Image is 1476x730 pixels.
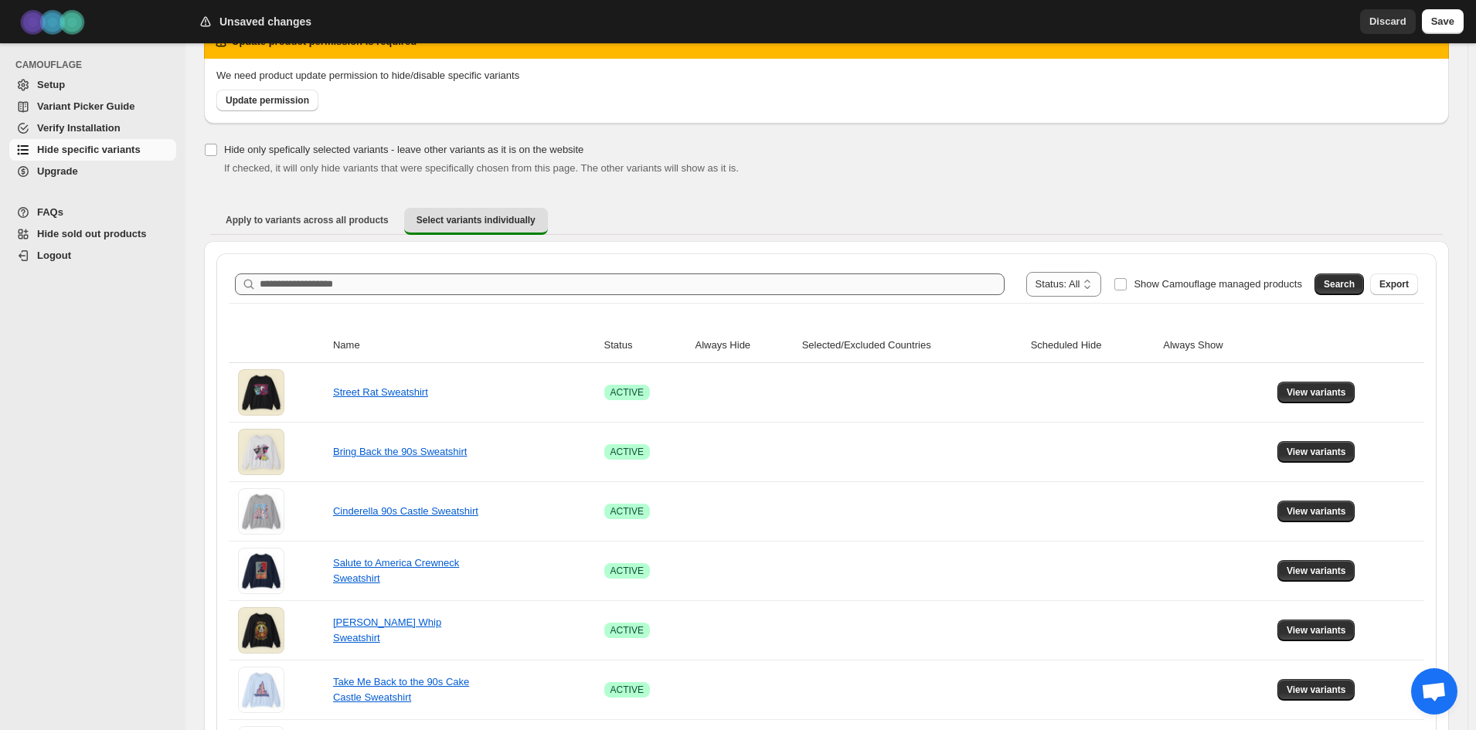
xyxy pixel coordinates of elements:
[219,14,311,29] h2: Unsaved changes
[610,624,644,637] span: ACTIVE
[333,446,467,457] a: Bring Back the 90s Sweatshirt
[417,214,536,226] span: Select variants individually
[224,144,583,155] span: Hide only spefically selected variants - leave other variants as it is on the website
[1277,441,1355,463] button: View variants
[1422,9,1464,34] button: Save
[37,250,71,261] span: Logout
[333,505,478,517] a: Cinderella 90s Castle Sweatshirt
[1360,9,1416,34] button: Discard
[610,505,644,518] span: ACTIVE
[1287,386,1346,399] span: View variants
[15,59,178,71] span: CAMOUFLAGE
[9,96,176,117] a: Variant Picker Guide
[600,328,691,363] th: Status
[1287,446,1346,458] span: View variants
[216,90,318,111] a: Update permission
[37,144,141,155] span: Hide specific variants
[9,245,176,267] a: Logout
[328,328,600,363] th: Name
[610,565,644,577] span: ACTIVE
[1431,14,1454,29] span: Save
[333,616,441,643] a: [PERSON_NAME] Whip Sweatshirt
[1287,505,1346,518] span: View variants
[238,548,284,594] img: Salute to America Crewneck Sweatshirt
[226,94,309,107] span: Update permission
[1370,273,1418,295] button: Export
[404,208,548,235] button: Select variants individually
[610,386,644,399] span: ACTIVE
[9,202,176,223] a: FAQs
[37,100,134,112] span: Variant Picker Guide
[226,214,389,226] span: Apply to variants across all products
[1026,328,1159,363] th: Scheduled Hide
[691,328,798,363] th: Always Hide
[9,117,176,139] a: Verify Installation
[9,139,176,161] a: Hide specific variants
[1158,328,1273,363] th: Always Show
[238,429,284,475] img: Bring Back the 90s Sweatshirt
[9,223,176,245] a: Hide sold out products
[238,667,284,713] img: Take Me Back to the 90s Cake Castle Sweatshirt
[238,607,284,654] img: Dole Whip Sweatshirt
[37,122,121,134] span: Verify Installation
[1287,565,1346,577] span: View variants
[37,228,147,239] span: Hide sold out products
[1287,624,1346,637] span: View variants
[333,676,469,703] a: Take Me Back to the 90s Cake Castle Sweatshirt
[1324,278,1355,290] span: Search
[610,684,644,696] span: ACTIVE
[37,79,65,90] span: Setup
[1277,501,1355,522] button: View variants
[9,74,176,96] a: Setup
[333,557,459,584] a: Salute to America Crewneck Sweatshirt
[1287,684,1346,696] span: View variants
[37,165,78,177] span: Upgrade
[9,161,176,182] a: Upgrade
[333,386,428,398] a: Street Rat Sweatshirt
[37,206,63,218] span: FAQs
[238,488,284,535] img: Cinderella 90s Castle Sweatshirt
[1277,382,1355,403] button: View variants
[213,208,401,233] button: Apply to variants across all products
[1277,620,1355,641] button: View variants
[610,446,644,458] span: ACTIVE
[1411,668,1457,715] div: Open chat
[798,328,1026,363] th: Selected/Excluded Countries
[1277,679,1355,701] button: View variants
[238,369,284,416] img: Street Rat Sweatshirt
[1379,278,1409,290] span: Export
[1369,14,1406,29] span: Discard
[224,162,739,174] span: If checked, it will only hide variants that were specifically chosen from this page. The other va...
[1134,278,1302,290] span: Show Camouflage managed products
[216,70,519,81] span: We need product update permission to hide/disable specific variants
[1277,560,1355,582] button: View variants
[1314,273,1364,295] button: Search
